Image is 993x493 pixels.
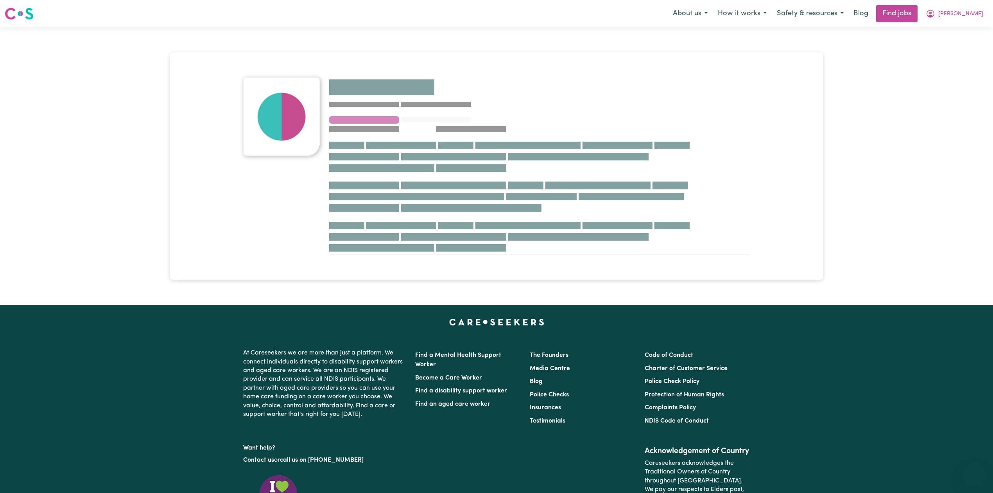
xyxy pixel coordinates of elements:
a: Police Check Policy [645,378,699,385]
a: Insurances [530,405,561,411]
a: Charter of Customer Service [645,365,728,372]
iframe: Button to launch messaging window [962,462,987,487]
button: About us [668,5,713,22]
a: Testimonials [530,418,565,424]
h2: Acknowledgement of Country [645,446,750,456]
a: Find an aged care worker [415,401,490,407]
a: Blog [849,5,873,22]
a: Find a disability support worker [415,388,507,394]
img: Careseekers logo [5,7,34,21]
a: NDIS Code of Conduct [645,418,709,424]
button: My Account [921,5,988,22]
button: How it works [713,5,772,22]
a: Contact us [243,457,274,463]
a: Protection of Human Rights [645,392,724,398]
span: [PERSON_NAME] [938,10,983,18]
a: Find jobs [876,5,918,22]
a: Complaints Policy [645,405,696,411]
a: Code of Conduct [645,352,693,358]
a: call us on [PHONE_NUMBER] [280,457,364,463]
a: Find a Mental Health Support Worker [415,352,501,368]
p: or [243,453,406,468]
a: The Founders [530,352,568,358]
a: Careseekers logo [5,5,34,23]
a: Media Centre [530,365,570,372]
a: Blog [530,378,543,385]
a: Become a Care Worker [415,375,482,381]
p: Want help? [243,441,406,452]
p: At Careseekers we are more than just a platform. We connect individuals directly to disability su... [243,345,406,422]
button: Safety & resources [772,5,849,22]
a: Careseekers home page [449,319,544,325]
a: Police Checks [530,392,569,398]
